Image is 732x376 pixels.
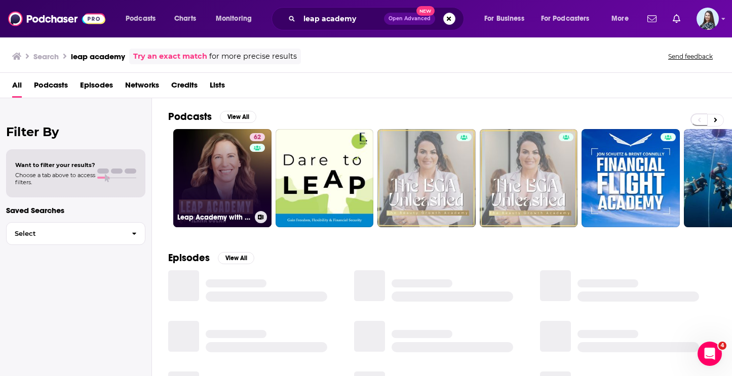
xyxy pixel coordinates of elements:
a: Show notifications dropdown [643,10,661,27]
span: 4 [718,342,726,350]
a: Networks [125,77,159,98]
a: Show notifications dropdown [669,10,684,27]
button: Send feedback [665,52,716,61]
a: All [12,77,22,98]
h2: Episodes [168,252,210,264]
a: Lists [210,77,225,98]
button: View All [218,252,254,264]
span: Charts [174,12,196,26]
a: Credits [171,77,198,98]
span: 62 [254,133,261,143]
button: open menu [534,11,604,27]
input: Search podcasts, credits, & more... [299,11,384,27]
span: Select [7,230,124,237]
button: Select [6,222,145,245]
a: 62Leap Academy with [PERSON_NAME] [173,129,272,227]
a: Charts [168,11,202,27]
img: User Profile [697,8,719,30]
a: PodcastsView All [168,110,256,123]
h3: Search [33,52,59,61]
button: open menu [477,11,537,27]
span: For Business [484,12,524,26]
span: Monitoring [216,12,252,26]
a: Podcasts [34,77,68,98]
span: Podcasts [126,12,156,26]
button: open menu [119,11,169,27]
h2: Podcasts [168,110,212,123]
button: open menu [209,11,265,27]
img: Podchaser - Follow, Share and Rate Podcasts [8,9,105,28]
span: For Podcasters [541,12,590,26]
button: View All [220,111,256,123]
span: Want to filter your results? [15,161,95,169]
span: for more precise results [209,51,297,62]
div: Search podcasts, credits, & more... [281,7,474,30]
a: EpisodesView All [168,252,254,264]
span: Logged in as brookefortierpr [697,8,719,30]
button: Show profile menu [697,8,719,30]
a: 62 [250,133,265,141]
span: Choose a tab above to access filters. [15,172,95,186]
a: Try an exact match [133,51,207,62]
h3: leap academy [71,52,125,61]
span: More [611,12,629,26]
h2: Filter By [6,124,145,139]
span: Open Advanced [389,16,431,21]
a: Episodes [80,77,113,98]
p: Saved Searches [6,205,145,215]
iframe: Intercom live chat [698,342,722,366]
button: Open AdvancedNew [384,13,435,25]
button: open menu [604,11,641,27]
h3: Leap Academy with [PERSON_NAME] [177,213,251,222]
span: New [416,6,435,16]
